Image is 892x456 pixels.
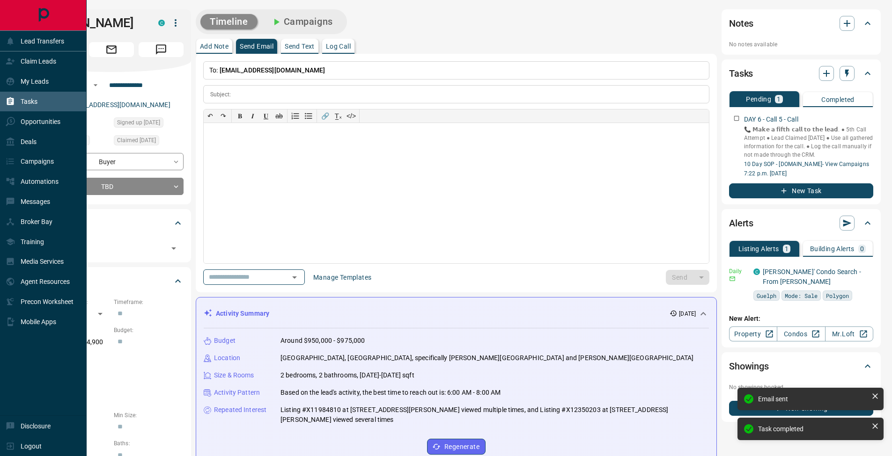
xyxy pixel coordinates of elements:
span: [EMAIL_ADDRESS][DOMAIN_NAME] [220,66,325,74]
h2: Notes [729,16,753,31]
span: Message [139,42,184,57]
div: Tue Jul 22 2025 [114,117,184,130]
button: </> [345,109,358,123]
p: No notes available [729,40,873,49]
div: Alerts [729,212,873,234]
s: ab [275,112,283,120]
p: Size & Rooms [214,370,254,380]
div: Showings [729,355,873,377]
p: Location [214,353,240,363]
div: Email sent [758,395,868,403]
h2: Showings [729,359,769,374]
span: Email [89,42,134,57]
p: To: [203,61,709,80]
p: Completed [821,96,855,103]
p: No showings booked [729,383,873,391]
p: 0 [860,246,864,252]
div: condos.ca [158,20,165,26]
p: Areas Searched: [39,355,184,363]
a: Mr.Loft [825,326,873,341]
p: Around $950,000 - $975,000 [280,336,365,346]
button: 𝐔 [259,109,273,123]
p: Repeated Interest [214,405,266,415]
p: Budget: [114,326,184,334]
span: Claimed [DATE] [117,136,156,145]
p: Guelph [39,363,184,378]
a: Property [729,326,777,341]
button: Campaigns [261,14,342,29]
span: Guelph [757,291,776,300]
p: Send Email [240,43,273,50]
svg: Email [729,275,736,282]
div: split button [666,270,709,285]
button: 🔗 [318,109,332,123]
div: Thu Sep 04 2025 [114,135,184,148]
p: Timeframe: [114,298,184,306]
div: Tasks [729,62,873,85]
span: Polygon [826,291,849,300]
p: New Alert: [729,314,873,324]
button: New Showing [729,401,873,416]
p: Min Size: [114,411,184,420]
div: Activity Summary[DATE] [204,305,709,322]
p: 📞 𝗠𝗮𝗸𝗲 𝗮 𝗳𝗶𝗳𝘁𝗵 𝗰𝗮𝗹𝗹 𝘁𝗼 𝘁𝗵𝗲 𝗹𝗲𝗮𝗱. ● 5th Call Attempt ‎● Lead Claimed [DATE] ● Use all gathered inf... [744,125,873,159]
div: TBD [39,178,184,195]
p: Motivation: [39,383,184,391]
h2: Tasks [729,66,753,81]
button: Bullet list [302,109,315,123]
p: Send Text [285,43,315,50]
div: Buyer [39,153,184,170]
p: Activity Pattern [214,388,260,398]
div: Notes [729,12,873,35]
button: ab [273,109,286,123]
p: Listing #X11984810 at [STREET_ADDRESS][PERSON_NAME] viewed multiple times, and Listing #X12350203... [280,405,709,425]
a: 10 Day SOP - [DOMAIN_NAME]- View Campaigns [744,161,869,167]
p: Add Note [200,43,229,50]
p: Baths: [114,439,184,448]
p: 2 bedrooms, 2 bathrooms, [DATE]-[DATE] sqft [280,370,414,380]
p: Log Call [326,43,351,50]
p: Listing Alerts [738,246,779,252]
div: condos.ca [753,268,760,275]
span: Signed up [DATE] [117,118,160,127]
p: Budget [214,336,236,346]
p: 1 [777,96,781,102]
button: Open [167,242,180,255]
a: Condos [777,326,825,341]
p: [DATE] [679,310,696,318]
button: Open [288,271,301,284]
div: Tags [39,212,184,234]
p: Pending [746,96,771,102]
a: [EMAIL_ADDRESS][DOMAIN_NAME] [65,101,170,109]
span: 𝐔 [264,112,268,120]
button: 𝐁 [233,109,246,123]
p: Daily [729,267,748,275]
button: Open [90,80,101,91]
div: Task completed [758,425,868,433]
button: New Task [729,183,873,198]
p: Subject: [210,90,231,99]
p: 1 [785,246,789,252]
button: Numbered list [289,109,302,123]
a: [PERSON_NAME]' Condo Search - From [PERSON_NAME] [763,268,861,285]
p: Activity Summary [216,309,269,318]
button: T̲ₓ [332,109,345,123]
button: Timeline [200,14,258,29]
button: Regenerate [427,439,486,455]
div: Criteria [39,270,184,292]
button: ↶ [204,109,217,123]
button: Manage Templates [308,270,377,285]
p: Based on the lead's activity, the best time to reach out is: 6:00 AM - 8:00 AM [280,388,501,398]
p: DAY 6 - Call 5 - Call [744,115,798,124]
h1: [PERSON_NAME] [39,15,144,30]
span: Mode: Sale [785,291,818,300]
p: Building Alerts [810,246,855,252]
h2: Alerts [729,216,753,231]
button: ↷ [217,109,230,123]
p: [GEOGRAPHIC_DATA], [GEOGRAPHIC_DATA], specifically [PERSON_NAME][GEOGRAPHIC_DATA] and [PERSON_NAM... [280,353,693,363]
button: 𝑰 [246,109,259,123]
p: 7:22 p.m. [DATE] [744,169,873,178]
